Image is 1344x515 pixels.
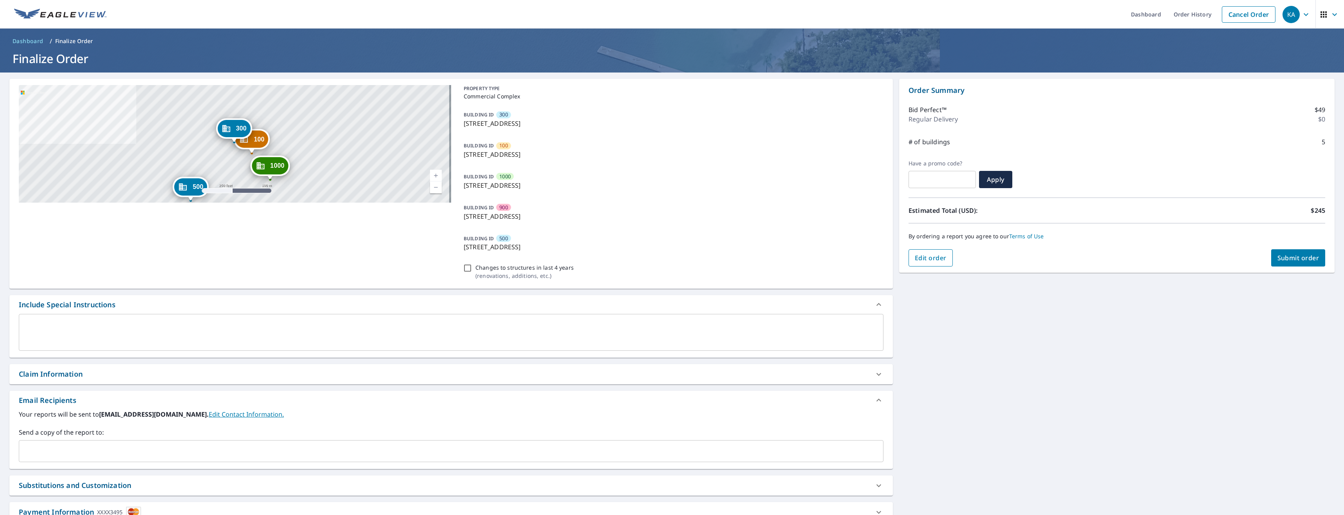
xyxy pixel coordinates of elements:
[250,156,290,180] div: Dropped pin, building 1000, Commercial property, 8439 Dorchester Rd North Charleston, SC 29420
[19,395,76,406] div: Email Recipients
[985,175,1006,184] span: Apply
[909,160,976,167] label: Have a promo code?
[499,235,508,242] span: 500
[19,428,883,437] label: Send a copy of the report to:
[254,136,264,142] span: 100
[209,410,284,419] a: EditContactInfo
[19,480,131,491] div: Substitutions and Customization
[909,206,1117,215] p: Estimated Total (USD):
[216,118,252,143] div: Dropped pin, building 300, Commercial property, 8439 Dorchester Rd North Charleston, SC 29420
[464,92,880,100] p: Commercial Complex
[1322,137,1325,147] p: 5
[9,35,47,47] a: Dashboard
[193,184,203,190] span: 500
[1318,114,1325,124] p: $0
[1277,254,1319,262] span: Submit order
[9,51,1335,67] h1: Finalize Order
[475,272,574,280] p: ( renovations, additions, etc. )
[270,163,284,169] span: 1000
[464,85,880,92] p: PROPERTY TYPE
[464,150,880,159] p: [STREET_ADDRESS]
[430,181,442,193] a: Current Level 17, Zoom Out
[236,125,246,131] span: 300
[464,212,880,221] p: [STREET_ADDRESS]
[9,391,893,410] div: Email Recipients
[1315,105,1325,114] p: $49
[464,111,494,118] p: BUILDING ID
[464,119,880,128] p: [STREET_ADDRESS]
[499,142,508,149] span: 100
[464,235,494,242] p: BUILDING ID
[499,204,508,211] span: 900
[909,85,1325,96] p: Order Summary
[9,475,893,495] div: Substitutions and Customization
[9,364,893,384] div: Claim Information
[464,204,494,211] p: BUILDING ID
[979,171,1012,188] button: Apply
[464,181,880,190] p: [STREET_ADDRESS]
[909,249,953,267] button: Edit order
[909,105,947,114] p: Bid Perfect™
[19,410,883,419] label: Your reports will be sent to
[499,111,508,118] span: 300
[19,299,116,310] div: Include Special Instructions
[19,369,83,379] div: Claim Information
[464,242,880,252] p: [STREET_ADDRESS]
[499,173,511,180] span: 1000
[14,9,107,20] img: EV Logo
[464,173,494,180] p: BUILDING ID
[909,137,950,147] p: # of buildings
[909,114,958,124] p: Regular Delivery
[173,177,209,201] div: Dropped pin, building 500, Commercial property, 8439 Dorchester Rd North Charleston, SC 29420
[915,254,947,262] span: Edit order
[55,37,93,45] p: Finalize Order
[1222,6,1275,23] a: Cancel Order
[475,263,574,272] p: Changes to structures in last 4 years
[1311,206,1325,215] p: $245
[99,410,209,419] b: [EMAIL_ADDRESS][DOMAIN_NAME].
[430,170,442,181] a: Current Level 17, Zoom In
[1271,249,1326,267] button: Submit order
[9,35,1335,47] nav: breadcrumb
[50,36,52,46] li: /
[9,295,893,314] div: Include Special Instructions
[1009,232,1044,240] a: Terms of Use
[464,142,494,149] p: BUILDING ID
[909,233,1325,240] p: By ordering a report you agree to our
[13,37,43,45] span: Dashboard
[1283,6,1300,23] div: KA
